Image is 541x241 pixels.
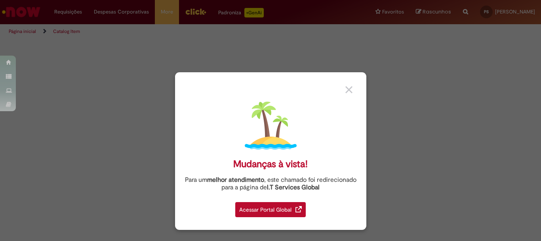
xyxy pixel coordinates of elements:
div: Acessar Portal Global [235,202,306,217]
img: redirect_link.png [295,206,302,212]
div: Mudanças à vista! [233,158,308,170]
a: Acessar Portal Global [235,198,306,217]
strong: melhor atendimento [207,176,264,184]
img: island.png [245,100,297,152]
a: I.T Services Global [267,179,320,191]
img: close_button_grey.png [345,86,352,93]
div: Para um , este chamado foi redirecionado para a página de [181,176,360,191]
